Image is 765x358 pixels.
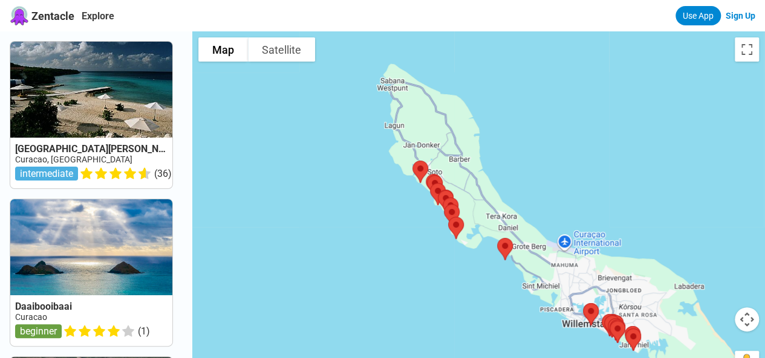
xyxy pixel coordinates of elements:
button: Show satellite imagery [248,37,315,62]
button: Map camera controls [735,307,759,331]
a: Use App [675,6,721,25]
img: Zentacle logo [10,6,29,25]
a: Curacao, [GEOGRAPHIC_DATA] [15,155,132,164]
a: Zentacle logoZentacle [10,6,74,25]
a: Curacao [15,312,47,322]
a: Explore [82,10,114,22]
button: Toggle fullscreen view [735,37,759,62]
a: Sign Up [726,11,755,21]
span: Zentacle [31,10,74,22]
button: Show street map [198,37,248,62]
